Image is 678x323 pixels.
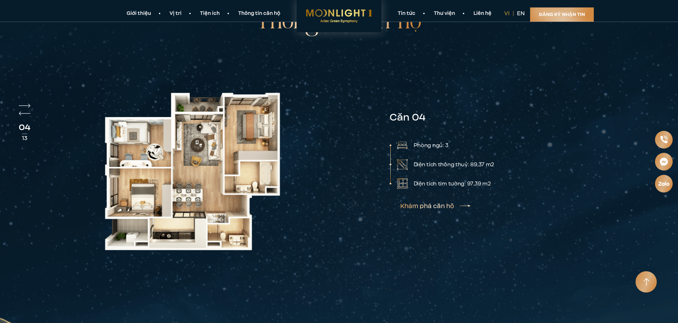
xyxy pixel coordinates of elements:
[425,10,464,17] a: Thư viện
[191,10,229,17] a: Tiện ích
[658,180,670,186] img: Zalo icon
[659,157,668,166] img: Messenger icon
[160,10,191,17] a: Vị trí
[22,134,27,143] div: 13
[504,10,510,17] a: vi
[643,278,649,286] img: Arrow icon
[19,104,30,108] div: Next slide
[414,141,449,150] p: Phòng ngủ: 2
[517,10,525,17] a: en
[229,10,289,17] a: Thông tin căn hộ
[19,121,30,134] div: 04
[19,111,30,116] div: Previous slide
[464,10,501,17] a: Liên hệ
[530,7,594,22] a: Đăng ký nhận tin
[389,10,425,17] a: Tin tức
[390,110,531,125] h3: Căn 12A
[414,179,490,188] p: Diện tích tim tường: 72,58 m2
[117,10,160,17] a: Giới thiệu
[414,160,495,169] p: Diện tích thông thuỷ: 66,44 m2
[660,135,668,144] img: Phone icon
[400,203,471,209] a: Khám phá căn hộ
